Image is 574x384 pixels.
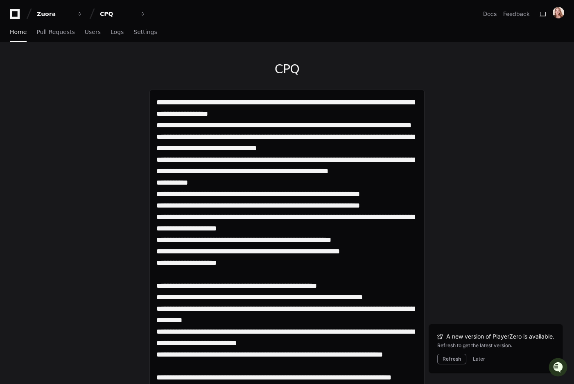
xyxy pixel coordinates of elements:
[111,29,124,34] span: Logs
[37,10,72,18] div: Zuora
[8,33,149,46] div: Welcome
[10,29,27,34] span: Home
[133,23,157,42] a: Settings
[483,10,497,18] a: Docs
[8,8,25,25] img: PlayerZero
[473,356,485,362] button: Later
[149,62,425,77] h1: CPQ
[28,61,134,69] div: Start new chat
[437,342,554,349] div: Refresh to get the latest version.
[85,29,101,34] span: Users
[34,7,86,21] button: Zuora
[139,63,149,73] button: Start new chat
[8,61,23,76] img: 1756235613930-3d25f9e4-fa56-45dd-b3ad-e072dfbd1548
[553,7,564,18] img: ACg8ocIU-Sb2BxnMcntMXmziFCr-7X-gNNbgA1qH7xs1u4x9U1zCTVyX=s96-c
[548,357,570,379] iframe: Open customer support
[100,10,135,18] div: CPQ
[133,29,157,34] span: Settings
[36,29,75,34] span: Pull Requests
[437,354,466,364] button: Refresh
[111,23,124,42] a: Logs
[446,332,554,341] span: A new version of PlayerZero is available.
[36,23,75,42] a: Pull Requests
[85,23,101,42] a: Users
[28,69,104,76] div: We're available if you need us!
[503,10,530,18] button: Feedback
[97,7,149,21] button: CPQ
[81,86,99,92] span: Pylon
[10,23,27,42] a: Home
[58,86,99,92] a: Powered byPylon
